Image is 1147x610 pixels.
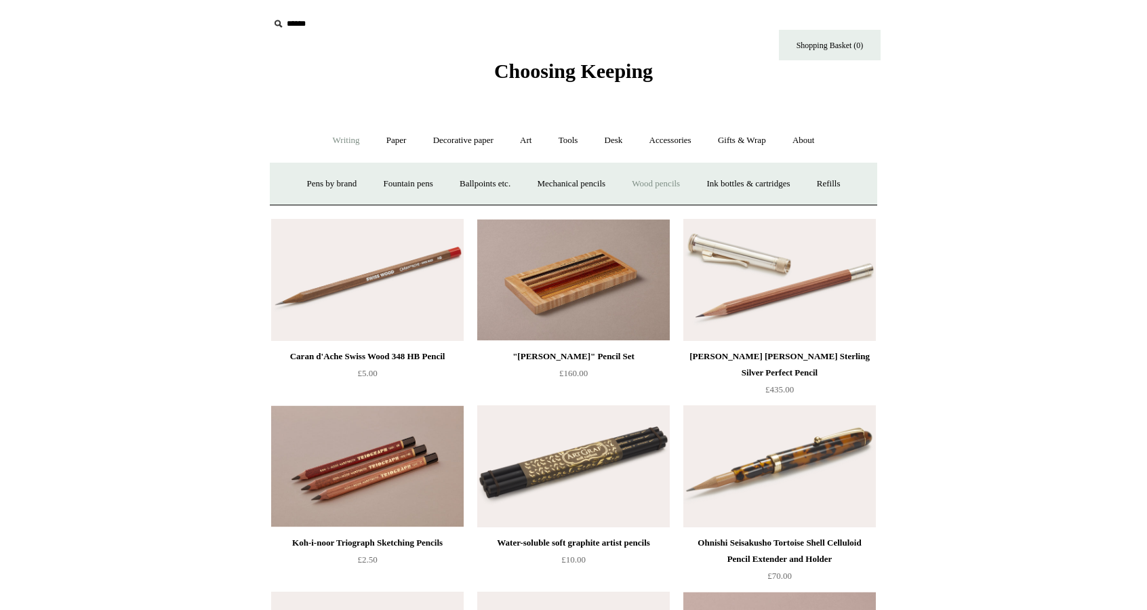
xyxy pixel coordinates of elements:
a: Desk [592,123,635,159]
div: [PERSON_NAME] [PERSON_NAME] Sterling Silver Perfect Pencil [687,348,872,381]
span: £2.50 [357,554,377,565]
a: Decorative paper [421,123,506,159]
a: Accessories [637,123,704,159]
a: Koh-i-noor Triograph Sketching Pencils Koh-i-noor Triograph Sketching Pencils [271,405,464,527]
a: Water-soluble soft graphite artist pencils £10.00 [477,535,670,590]
a: About [780,123,827,159]
a: Koh-i-noor Triograph Sketching Pencils £2.50 [271,535,464,590]
div: "[PERSON_NAME]" Pencil Set [481,348,666,365]
span: £5.00 [357,368,377,378]
img: Graf Von Faber-Castell Sterling Silver Perfect Pencil [683,219,876,341]
a: Pens by brand [295,166,369,202]
img: "Woods" Pencil Set [477,219,670,341]
a: Ballpoints etc. [447,166,523,202]
span: Choosing Keeping [494,60,653,82]
a: Art [508,123,544,159]
a: Caran d'Ache Swiss Wood 348 HB Pencil Caran d'Ache Swiss Wood 348 HB Pencil [271,219,464,341]
span: £10.00 [561,554,586,565]
a: Gifts & Wrap [706,123,778,159]
a: Ohnishi Seisakusho Tortoise Shell Celluloid Pencil Extender and Holder Ohnishi Seisakusho Tortois... [683,405,876,527]
span: £70.00 [767,571,792,581]
div: Ohnishi Seisakusho Tortoise Shell Celluloid Pencil Extender and Holder [687,535,872,567]
img: Caran d'Ache Swiss Wood 348 HB Pencil [271,219,464,341]
a: Water-soluble soft graphite artist pencils Water-soluble soft graphite artist pencils [477,405,670,527]
a: [PERSON_NAME] [PERSON_NAME] Sterling Silver Perfect Pencil £435.00 [683,348,876,404]
a: Choosing Keeping [494,70,653,80]
a: Ohnishi Seisakusho Tortoise Shell Celluloid Pencil Extender and Holder £70.00 [683,535,876,590]
a: Refills [805,166,853,202]
img: Ohnishi Seisakusho Tortoise Shell Celluloid Pencil Extender and Holder [683,405,876,527]
a: "Woods" Pencil Set "Woods" Pencil Set [477,219,670,341]
div: Caran d'Ache Swiss Wood 348 HB Pencil [275,348,460,365]
a: Mechanical pencils [525,166,618,202]
img: Water-soluble soft graphite artist pencils [477,405,670,527]
a: Writing [321,123,372,159]
a: Fountain pens [371,166,445,202]
div: Water-soluble soft graphite artist pencils [481,535,666,551]
div: Koh-i-noor Triograph Sketching Pencils [275,535,460,551]
a: Ink bottles & cartridges [694,166,802,202]
img: Koh-i-noor Triograph Sketching Pencils [271,405,464,527]
a: Paper [374,123,419,159]
a: Wood pencils [620,166,692,202]
a: Shopping Basket (0) [779,30,881,60]
a: "[PERSON_NAME]" Pencil Set £160.00 [477,348,670,404]
a: Tools [546,123,590,159]
a: Graf Von Faber-Castell Sterling Silver Perfect Pencil Graf Von Faber-Castell Sterling Silver Perf... [683,219,876,341]
span: £160.00 [559,368,588,378]
span: £435.00 [765,384,794,394]
a: Caran d'Ache Swiss Wood 348 HB Pencil £5.00 [271,348,464,404]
